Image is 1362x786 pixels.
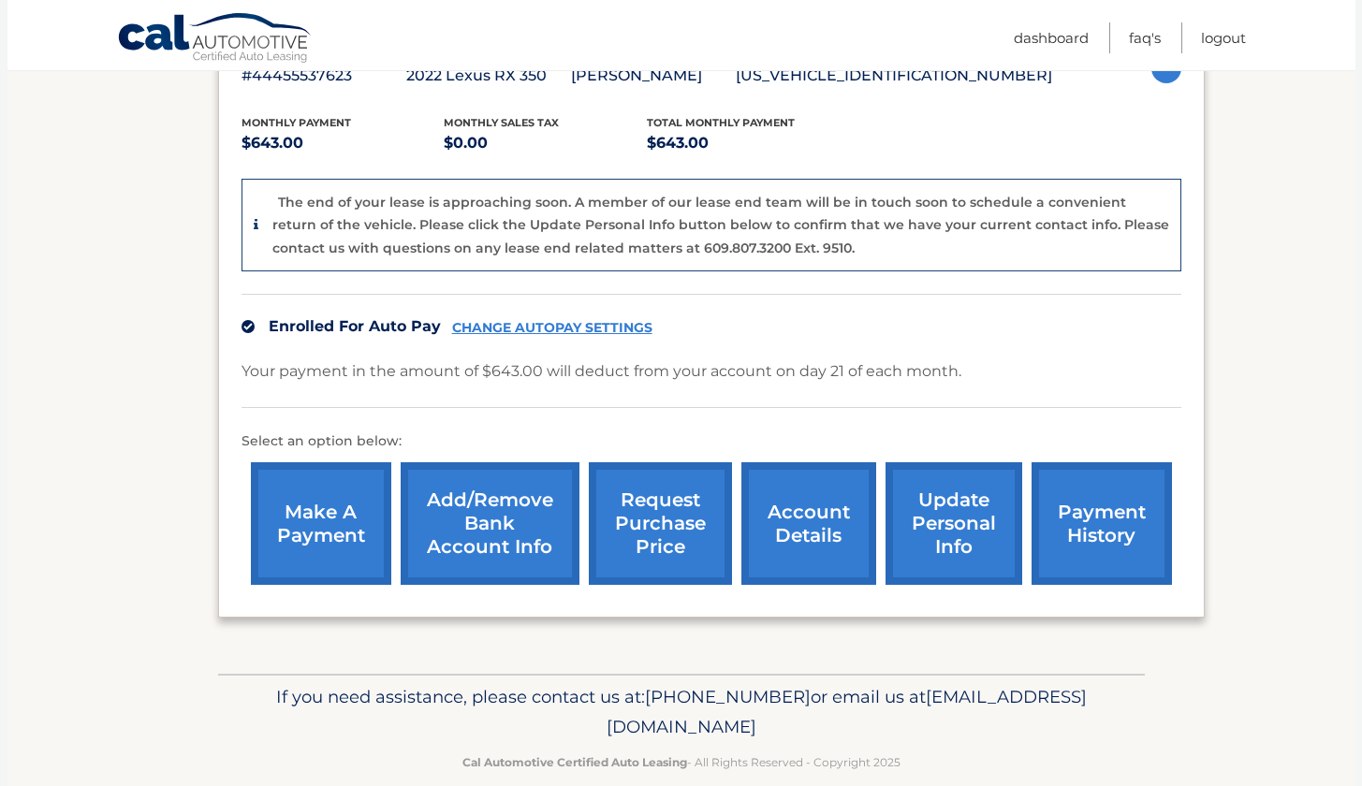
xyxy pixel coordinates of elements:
[230,682,1133,742] p: If you need assistance, please contact us at: or email us at
[462,755,687,769] strong: Cal Automotive Certified Auto Leasing
[736,63,1052,89] p: [US_VEHICLE_IDENTIFICATION_NUMBER]
[1129,22,1161,53] a: FAQ's
[452,320,652,336] a: CHANGE AUTOPAY SETTINGS
[242,430,1181,453] p: Select an option below:
[251,462,391,585] a: make a payment
[406,63,571,89] p: 2022 Lexus RX 350
[117,12,314,66] a: Cal Automotive
[589,462,732,585] a: request purchase price
[242,63,406,89] p: #44455537623
[607,686,1087,737] span: [EMAIL_ADDRESS][DOMAIN_NAME]
[886,462,1022,585] a: update personal info
[401,462,579,585] a: Add/Remove bank account info
[571,63,736,89] p: [PERSON_NAME]
[647,130,850,156] p: $643.00
[741,462,876,585] a: account details
[242,116,351,129] span: Monthly Payment
[269,317,441,335] span: Enrolled For Auto Pay
[647,116,795,129] span: Total Monthly Payment
[1032,462,1172,585] a: payment history
[645,686,811,707] span: [PHONE_NUMBER]
[242,130,445,156] p: $643.00
[1201,22,1246,53] a: Logout
[1014,22,1089,53] a: Dashboard
[444,130,647,156] p: $0.00
[242,358,961,385] p: Your payment in the amount of $643.00 will deduct from your account on day 21 of each month.
[272,194,1169,256] p: The end of your lease is approaching soon. A member of our lease end team will be in touch soon t...
[230,752,1133,772] p: - All Rights Reserved - Copyright 2025
[444,116,559,129] span: Monthly sales Tax
[242,320,255,333] img: check.svg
